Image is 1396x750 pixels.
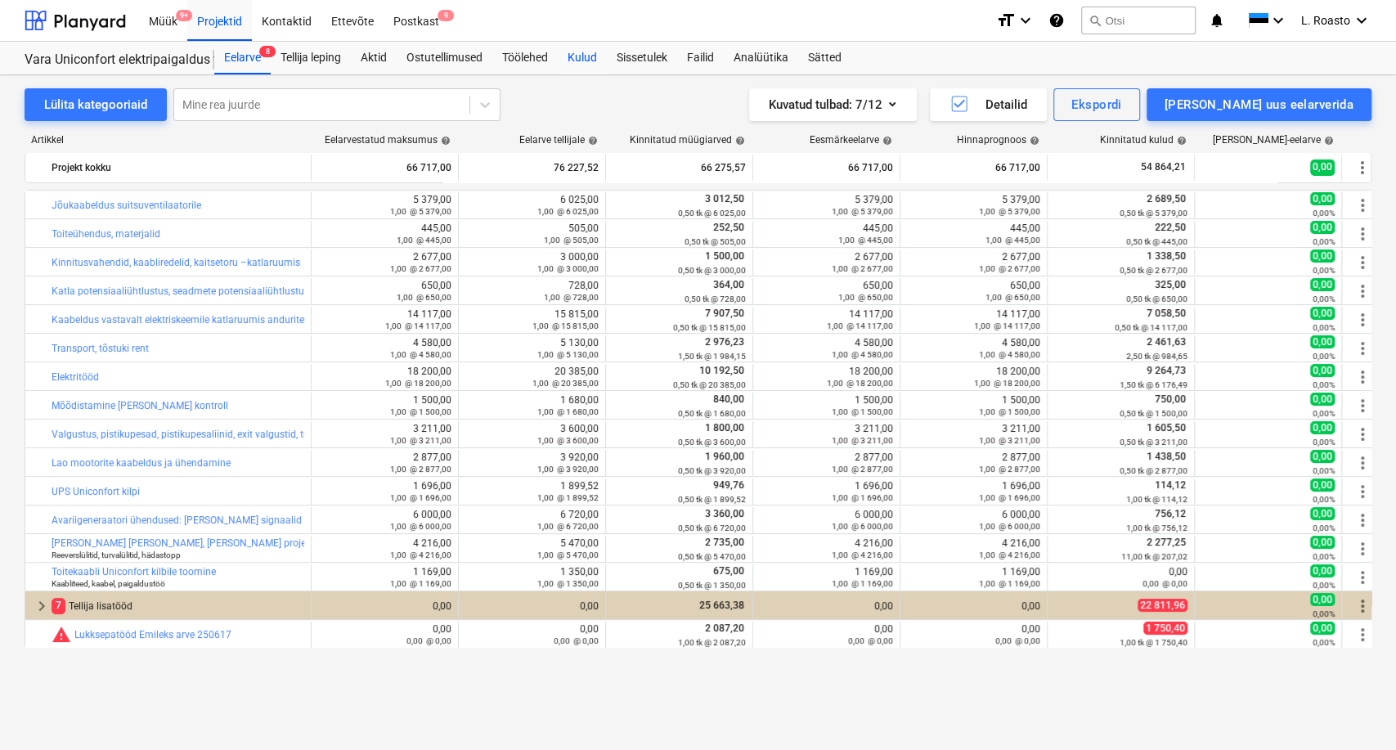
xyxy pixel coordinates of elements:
[711,565,746,577] span: 675,00
[685,294,746,303] small: 0,50 tk @ 728,00
[397,42,492,74] div: Ostutellimused
[1089,14,1102,27] span: search
[537,350,599,359] small: 1,00 @ 5 130,00
[832,493,893,502] small: 1,00 @ 1 696,00
[985,293,1040,302] small: 1,00 @ 650,00
[1126,352,1187,361] small: 2,50 tk @ 984,65
[1071,94,1121,115] div: Ekspordi
[318,480,451,503] div: 1 696,00
[537,465,599,474] small: 1,00 @ 3 920,00
[585,136,598,146] span: help
[465,251,599,274] div: 3 000,00
[1310,278,1335,291] span: 0,00
[176,10,192,21] span: 9+
[318,423,451,446] div: 3 211,00
[703,308,746,319] span: 7 907,50
[769,94,897,115] div: Kuvatud tulbad : 7/12
[1313,380,1335,389] small: 0,00%
[703,537,746,548] span: 2 735,00
[25,88,167,121] button: Lülita kategooriaid
[318,509,451,532] div: 6 000,00
[465,480,599,503] div: 1 899,52
[832,550,893,559] small: 1,00 @ 4 216,00
[673,380,746,389] small: 0,50 tk @ 20 385,00
[760,566,893,589] div: 1 169,00
[832,207,893,216] small: 1,00 @ 5 379,00
[979,350,1040,359] small: 1,00 @ 4 580,00
[465,280,599,303] div: 728,00
[1353,396,1372,415] span: Rohkem tegevusi
[214,42,271,74] a: Eelarve8
[1145,451,1187,462] span: 1 438,50
[25,134,311,146] div: Artikkel
[810,134,892,146] div: Eesmärkeelarve
[465,366,599,388] div: 20 385,00
[832,264,893,273] small: 1,00 @ 2 677,00
[52,537,523,549] a: [PERSON_NAME] [PERSON_NAME], [PERSON_NAME] projekteerimise, programmeerimise ja käikuvõtmisega
[1310,536,1335,549] span: 0,00
[52,566,216,577] a: Toitekaabli Uniconfort kilbile toomine
[711,279,746,290] span: 364,00
[385,379,451,388] small: 1,00 @ 18 200,00
[438,10,454,21] span: 9
[318,337,451,360] div: 4 580,00
[1353,253,1372,272] span: Rohkem tegevusi
[1353,568,1372,587] span: Rohkem tegevusi
[52,228,160,240] a: Toiteühendus, materjalid
[1310,507,1335,520] span: 0,00
[1310,192,1335,205] span: 0,00
[760,451,893,474] div: 2 877,00
[390,407,451,416] small: 1,00 @ 1 500,00
[1048,11,1065,30] i: Abikeskus
[703,508,746,519] span: 3 360,00
[760,251,893,274] div: 2 677,00
[832,436,893,445] small: 1,00 @ 3 211,00
[1313,409,1335,418] small: 0,00%
[630,134,745,146] div: Kinnitatud müügiarved
[52,550,181,559] small: Reeverslülitid, turvalülitid, hädastopp
[1126,294,1187,303] small: 0,50 tk @ 650,00
[711,222,746,233] span: 252,50
[537,522,599,531] small: 1,00 @ 6 720,00
[907,194,1040,217] div: 5 379,00
[703,250,746,262] span: 1 500,00
[677,42,724,74] a: Failid
[1153,279,1187,290] span: 325,00
[537,550,599,559] small: 1,00 @ 5 470,00
[760,423,893,446] div: 3 211,00
[52,257,300,268] a: Kinnitusvahendid, kaabliredelid, kaitsetoru –katlaruumis
[1353,195,1372,215] span: Rohkem tegevusi
[544,236,599,245] small: 1,00 @ 505,00
[1026,136,1039,146] span: help
[390,493,451,502] small: 1,00 @ 1 696,00
[678,495,746,504] small: 0,50 tk @ 1 899,52
[711,479,746,491] span: 949,76
[558,42,607,74] a: Kulud
[907,566,1040,589] div: 1 169,00
[1313,352,1335,361] small: 0,00%
[465,451,599,474] div: 3 920,00
[465,222,599,245] div: 505,00
[760,537,893,560] div: 4 216,00
[678,552,746,561] small: 0,50 tk @ 5 470,00
[907,251,1040,274] div: 2 677,00
[607,42,677,74] a: Sissetulek
[318,394,451,417] div: 1 500,00
[1310,393,1335,406] span: 0,00
[44,94,147,115] div: Lülita kategooriaid
[271,42,351,74] div: Tellija leping
[1353,310,1372,330] span: Rohkem tegevusi
[711,393,746,405] span: 840,00
[957,134,1039,146] div: Hinnaprognoos
[52,514,302,526] a: Avariigeneraatori ühendused: [PERSON_NAME] signaalid
[544,293,599,302] small: 1,00 @ 728,00
[1153,393,1187,405] span: 750,00
[985,236,1040,245] small: 1,00 @ 445,00
[907,280,1040,303] div: 650,00
[1121,552,1187,561] small: 11,00 tk @ 207,02
[1145,250,1187,262] span: 1 338,50
[1145,422,1187,433] span: 1 605,50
